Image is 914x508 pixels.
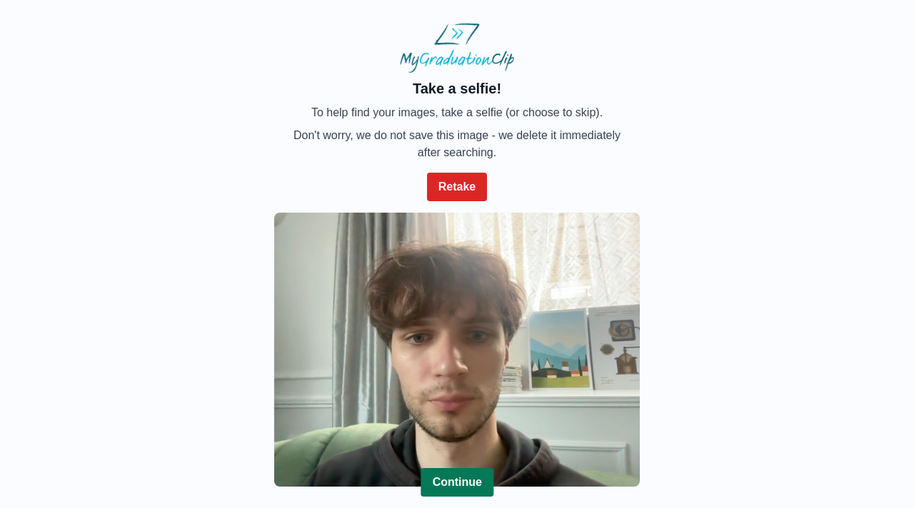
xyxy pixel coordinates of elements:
b: Continue [432,476,481,488]
h2: Take a selfie! [291,78,623,98]
img: MyGraduationClip [400,23,514,73]
p: To help find your images, take a selfie (or choose to skip). [291,104,623,121]
p: Don't worry, we do not save this image - we delete it immediately after searching. [291,127,623,161]
button: Continue [421,468,493,497]
button: Retake [427,173,487,201]
b: Retake [438,181,476,193]
img: Captured selfie [274,213,640,487]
